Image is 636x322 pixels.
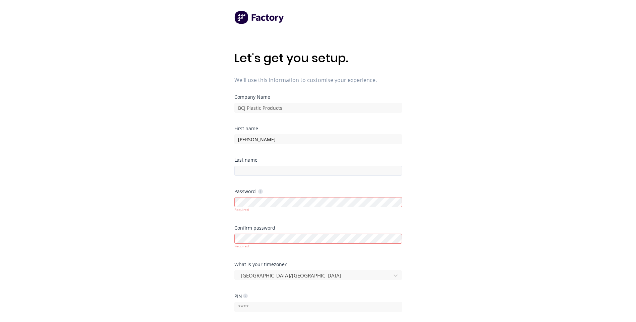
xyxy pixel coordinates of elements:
[234,188,263,194] div: Password
[234,226,402,230] div: Confirm password
[234,76,402,84] span: We'll use this information to customise your experience.
[234,244,402,249] div: Required
[234,262,402,267] div: What is your timezone?
[234,126,402,131] div: First name
[234,95,402,99] div: Company Name
[234,293,248,299] div: PIN
[234,158,402,162] div: Last name
[234,51,402,65] h1: Let's get you setup.
[234,11,285,24] img: Factory
[234,207,402,212] div: Required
